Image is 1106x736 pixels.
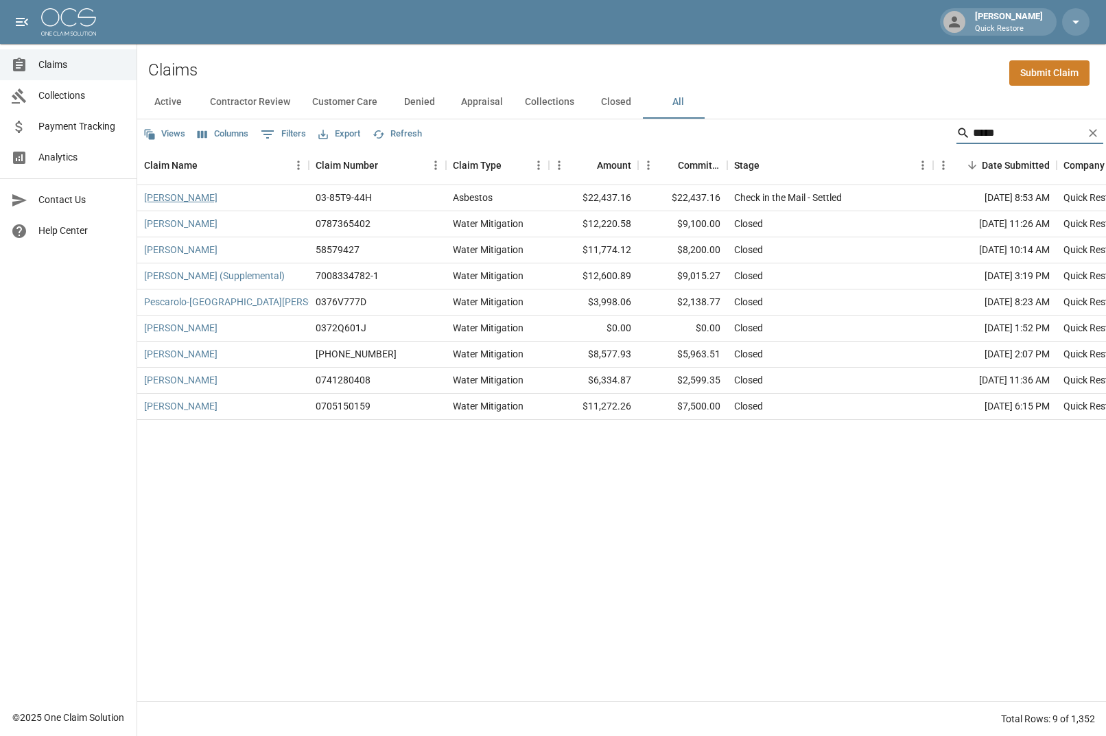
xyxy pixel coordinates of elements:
[38,150,126,165] span: Analytics
[734,347,763,361] div: Closed
[638,146,727,185] div: Committed Amount
[1009,60,1090,86] a: Submit Claim
[549,185,638,211] div: $22,437.16
[453,146,502,185] div: Claim Type
[12,711,124,724] div: © 2025 One Claim Solution
[975,23,1043,35] p: Quick Restore
[315,123,364,145] button: Export
[638,155,659,176] button: Menu
[638,289,727,316] div: $2,138.77
[309,146,446,185] div: Claim Number
[453,347,523,361] div: Water Mitigation
[734,373,763,387] div: Closed
[727,146,933,185] div: Stage
[549,342,638,368] div: $8,577.93
[638,368,727,394] div: $2,599.35
[144,347,217,361] a: [PERSON_NAME]
[734,321,763,335] div: Closed
[933,237,1057,263] div: [DATE] 10:14 AM
[734,243,763,257] div: Closed
[38,88,126,103] span: Collections
[638,316,727,342] div: $0.00
[316,146,378,185] div: Claim Number
[41,8,96,36] img: ocs-logo-white-transparent.png
[316,295,366,309] div: 0376V777D
[378,156,397,175] button: Sort
[933,342,1057,368] div: [DATE] 2:07 PM
[453,191,493,204] div: Asbestos
[585,86,647,119] button: Closed
[549,146,638,185] div: Amount
[734,191,842,204] div: Check in the Mail - Settled
[388,86,450,119] button: Denied
[453,269,523,283] div: Water Mitigation
[8,8,36,36] button: open drawer
[316,217,370,230] div: 0787365402
[734,217,763,230] div: Closed
[148,60,198,80] h2: Claims
[198,156,217,175] button: Sort
[425,155,446,176] button: Menu
[549,316,638,342] div: $0.00
[144,191,217,204] a: [PERSON_NAME]
[647,86,709,119] button: All
[982,146,1050,185] div: Date Submitted
[144,269,285,283] a: [PERSON_NAME] (Supplemental)
[933,368,1057,394] div: [DATE] 11:36 AM
[638,237,727,263] div: $8,200.00
[453,399,523,413] div: Water Mitigation
[549,263,638,289] div: $12,600.89
[316,321,366,335] div: 0372Q601J
[144,295,355,309] a: Pescarolo-[GEOGRAPHIC_DATA][PERSON_NAME]
[963,156,982,175] button: Sort
[316,399,370,413] div: 0705150159
[316,191,372,204] div: 03-85T9-44H
[933,263,1057,289] div: [DATE] 3:19 PM
[453,217,523,230] div: Water Mitigation
[502,156,521,175] button: Sort
[38,58,126,72] span: Claims
[956,122,1103,147] div: Search
[549,394,638,420] div: $11,272.26
[369,123,425,145] button: Refresh
[446,146,549,185] div: Claim Type
[933,316,1057,342] div: [DATE] 1:52 PM
[638,342,727,368] div: $5,963.51
[659,156,678,175] button: Sort
[137,86,1106,119] div: dynamic tabs
[301,86,388,119] button: Customer Care
[140,123,189,145] button: Views
[597,146,631,185] div: Amount
[38,224,126,238] span: Help Center
[549,155,569,176] button: Menu
[316,373,370,387] div: 0741280408
[578,156,597,175] button: Sort
[678,146,720,185] div: Committed Amount
[316,269,379,283] div: 7008334782-1
[549,211,638,237] div: $12,220.58
[144,373,217,387] a: [PERSON_NAME]
[528,155,549,176] button: Menu
[453,373,523,387] div: Water Mitigation
[514,86,585,119] button: Collections
[638,211,727,237] div: $9,100.00
[638,185,727,211] div: $22,437.16
[144,321,217,335] a: [PERSON_NAME]
[549,289,638,316] div: $3,998.06
[933,185,1057,211] div: [DATE] 8:53 AM
[38,193,126,207] span: Contact Us
[144,146,198,185] div: Claim Name
[1001,712,1095,726] div: Total Rows: 9 of 1,352
[638,394,727,420] div: $7,500.00
[734,146,760,185] div: Stage
[144,243,217,257] a: [PERSON_NAME]
[144,399,217,413] a: [PERSON_NAME]
[549,237,638,263] div: $11,774.12
[453,295,523,309] div: Water Mitigation
[933,146,1057,185] div: Date Submitted
[913,155,933,176] button: Menu
[760,156,779,175] button: Sort
[144,217,217,230] a: [PERSON_NAME]
[933,394,1057,420] div: [DATE] 6:15 PM
[734,295,763,309] div: Closed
